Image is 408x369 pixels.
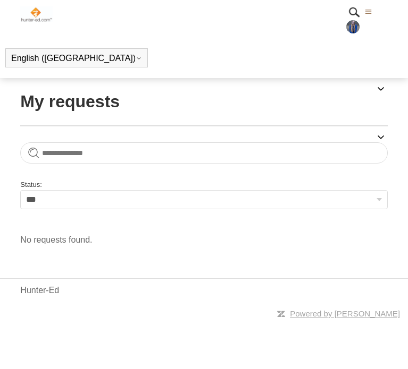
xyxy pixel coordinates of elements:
h1: My requests [20,89,387,114]
button: Toggle navigation menu [365,7,372,16]
button: English ([GEOGRAPHIC_DATA]) [11,54,142,63]
a: Powered by [PERSON_NAME] [290,309,400,318]
a: Hunter-Ed [20,284,59,297]
p: No requests found. [20,234,387,246]
label: Status: [20,179,387,190]
button: Toggle navigation menu [374,131,388,144]
img: Hunter-Ed Help Center home page [20,6,53,22]
button: Toggle navigation menu [374,83,388,97]
img: 01HZPCYR30PPJAEEB9XZ5RGHQY [346,4,362,20]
